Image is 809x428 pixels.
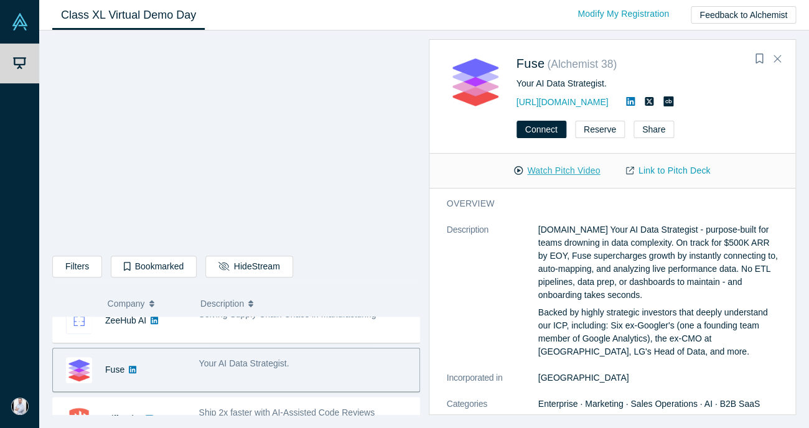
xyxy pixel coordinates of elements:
[575,121,625,138] button: Reserve
[447,223,538,371] dt: Description
[52,256,102,277] button: Filters
[108,291,188,317] button: Company
[517,57,545,70] a: Fuse
[205,256,292,277] button: HideStream
[538,306,779,358] p: Backed by highly strategic investors that deeply understand our ICP, including: Six ex-Googler's ...
[517,77,779,90] div: Your AI Data Strategist.
[53,40,419,246] iframe: Alchemist Class XL Demo Day: Vault
[11,13,29,30] img: Alchemist Vault Logo
[447,53,503,110] img: Fuse's Logo
[538,399,760,409] span: Enterprise · Marketing · Sales Operations · AI · B2B SaaS
[447,398,538,424] dt: Categories
[634,121,674,138] button: Share
[613,160,723,182] a: Link to Pitch Deck
[108,291,145,317] span: Company
[105,414,141,424] a: DiffEnder
[447,371,538,398] dt: Incorporated in
[199,407,375,417] span: Ship 2x faster with AI-Assisted Code Reviews
[564,3,682,25] a: Modify My Registration
[66,357,92,383] img: Fuse's Logo
[538,223,779,302] p: [DOMAIN_NAME] Your AI Data Strategist - purpose-built for teams drowning in data complexity. On t...
[691,6,796,24] button: Feedback to Alchemist
[105,315,146,325] a: ZeeHub AI
[199,358,289,368] span: Your AI Data Strategist.
[768,49,787,69] button: Close
[52,1,205,30] a: Class XL Virtual Demo Day
[11,398,29,415] img: Daniel Ibri's Account
[751,50,768,68] button: Bookmark
[105,365,124,374] a: Fuse
[517,97,609,107] a: [URL][DOMAIN_NAME]
[517,121,566,138] button: Connect
[501,160,613,182] button: Watch Pitch Video
[447,197,761,210] h3: overview
[547,58,617,70] small: ( Alchemist 38 )
[111,256,197,277] button: Bookmarked
[538,371,779,384] dd: [GEOGRAPHIC_DATA]
[199,309,376,319] span: Solving Supply Chain Chaos in Manufacturing
[66,308,92,334] img: ZeeHub AI's Logo
[200,291,411,317] button: Description
[200,291,244,317] span: Description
